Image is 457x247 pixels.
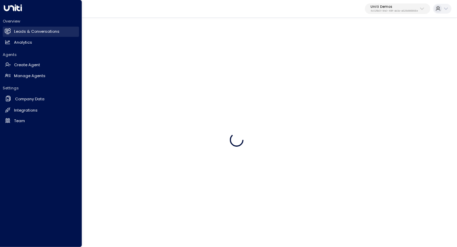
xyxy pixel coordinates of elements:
[3,60,79,70] a: Create Agent
[3,27,79,37] a: Leads & Conversations
[14,62,40,68] h2: Create Agent
[14,40,32,45] h2: Analytics
[3,71,79,81] a: Manage Agents
[14,73,45,79] h2: Manage Agents
[3,105,79,115] a: Integrations
[15,96,44,102] h2: Company Data
[3,116,79,126] a: Team
[3,37,79,47] a: Analytics
[14,118,25,124] h2: Team
[3,52,79,57] h2: Agents
[3,18,79,24] h2: Overview
[3,93,79,105] a: Company Data
[365,3,430,14] button: Uniti Demos4c025b01-9fa0-46ff-ab3a-a620b886896e
[14,107,38,113] h2: Integrations
[3,85,79,91] h2: Settings
[370,10,418,12] p: 4c025b01-9fa0-46ff-ab3a-a620b886896e
[14,29,60,34] h2: Leads & Conversations
[370,5,418,9] p: Uniti Demos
